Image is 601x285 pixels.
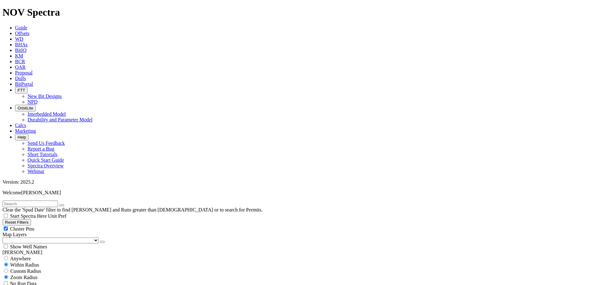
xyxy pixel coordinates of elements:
[10,262,39,267] span: Within Radius
[15,87,28,94] button: FTT
[18,106,33,110] span: OrbitLite
[3,219,31,226] button: Reset Filters
[15,36,23,42] a: WD
[21,190,61,195] span: [PERSON_NAME]
[10,275,38,280] span: Zoom Radius
[18,135,26,140] span: Help
[15,31,29,36] a: Offsets
[28,99,38,104] a: NPD
[48,213,66,219] span: Unit Pref
[28,146,54,151] a: Report a Bug
[28,117,93,122] a: Durability and Parameter Model
[10,213,47,219] span: Start Spectra Here
[28,169,44,174] a: Webinar
[10,244,47,249] span: Show Well Names
[3,190,598,196] p: Welcome
[10,268,41,274] span: Custom Radius
[10,256,31,261] span: Anywhere
[15,42,28,47] a: BHAs
[3,7,598,18] h1: NOV Spectra
[15,105,36,111] button: OrbitLite
[15,70,33,75] a: Proposal
[3,232,27,237] span: Map Layers
[4,214,8,218] input: Start Spectra Here
[15,128,36,134] a: Marketing
[15,81,33,87] a: BitPortal
[28,111,66,117] a: Interbedded Model
[3,201,58,207] input: Search
[3,250,598,255] div: [PERSON_NAME]
[15,59,25,64] a: BCR
[15,64,26,70] a: OAR
[15,123,26,128] a: Calcs
[28,140,65,146] a: Send Us Feedback
[15,53,23,59] a: KM
[28,157,64,163] a: Quick Start Guide
[3,207,263,212] span: Clear the 'Spud Date' filter to find [PERSON_NAME] and Runs greater than [DEMOGRAPHIC_DATA] or to...
[3,179,598,185] div: Version: 2025.2
[15,134,28,140] button: Help
[15,48,26,53] a: BitIQ
[28,94,62,99] a: New Bit Designs
[15,76,26,81] a: Dulls
[10,226,34,232] span: Cluster Pins
[18,88,25,93] span: FTT
[28,152,58,157] a: Short Tutorials
[28,163,64,168] a: Spectra Overview
[15,25,27,30] a: Guide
